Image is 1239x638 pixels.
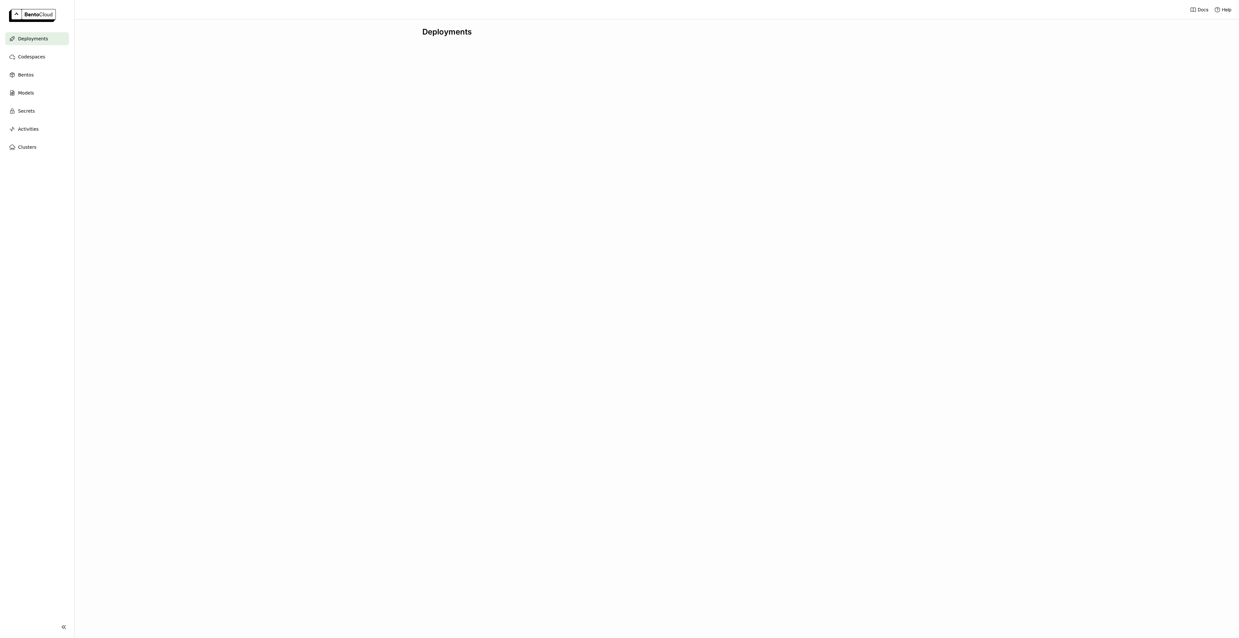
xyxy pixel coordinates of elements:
a: Bentos [5,68,69,81]
span: Deployments [18,35,48,43]
a: Activities [5,123,69,136]
span: Models [18,89,34,97]
span: Help [1222,7,1232,13]
a: Clusters [5,141,69,154]
a: Secrets [5,105,69,117]
img: logo [9,9,56,22]
span: Docs [1198,7,1208,13]
div: Deployments [422,27,891,37]
span: Codespaces [18,53,45,61]
a: Models [5,86,69,99]
span: Activities [18,125,39,133]
span: Clusters [18,143,36,151]
span: Secrets [18,107,35,115]
a: Docs [1190,6,1208,13]
div: Help [1214,6,1232,13]
span: Bentos [18,71,34,79]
